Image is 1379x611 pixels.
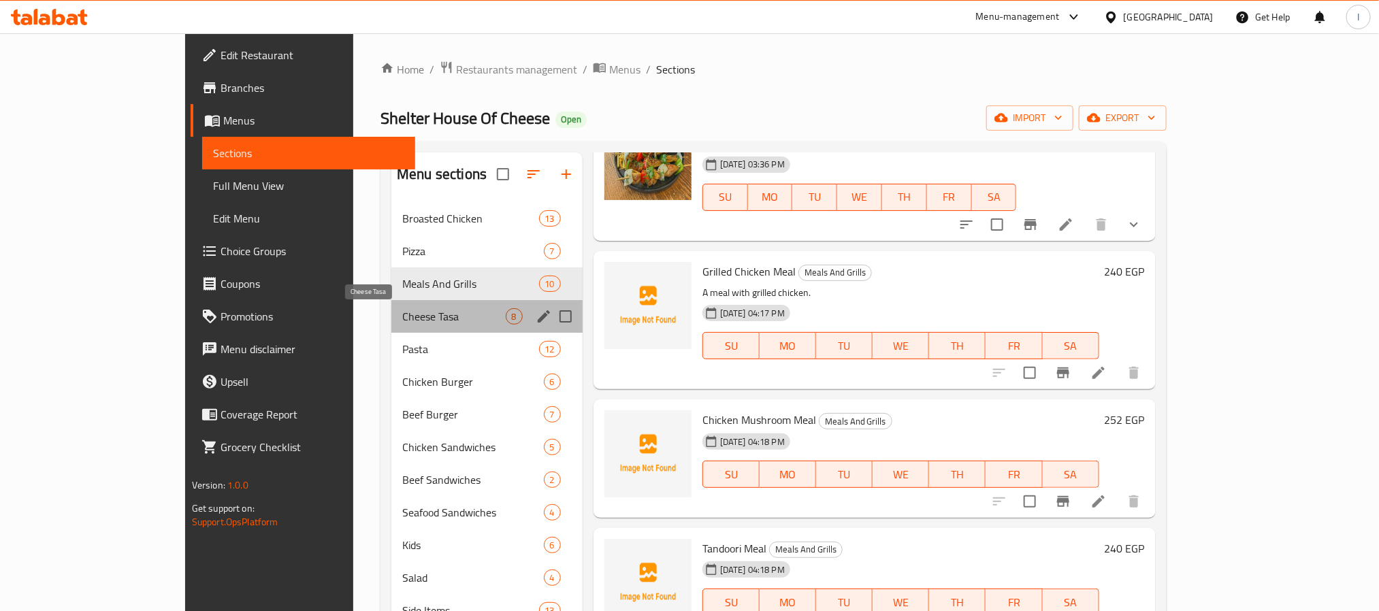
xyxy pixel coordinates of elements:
button: sort-choices [950,208,983,241]
button: SU [702,184,748,211]
button: SA [972,184,1017,211]
span: Cheese Tasa [402,308,505,325]
button: show more [1118,208,1150,241]
a: Support.OpsPlatform [192,513,278,531]
span: Restaurants management [456,61,577,78]
button: MO [760,332,816,359]
span: Pizza [402,243,543,259]
img: Grilled Chicken Meal [604,262,692,349]
span: Choice Groups [221,243,404,259]
nav: breadcrumb [380,61,1167,78]
button: export [1079,105,1167,131]
span: WE [878,336,924,356]
svg: Show Choices [1126,216,1142,233]
button: Add section [550,158,583,191]
button: Branch-specific-item [1047,357,1080,389]
span: TH [888,187,922,207]
span: WE [878,465,924,484]
span: export [1090,110,1156,127]
span: SA [1048,465,1094,484]
span: [DATE] 03:36 PM [715,158,790,171]
a: Edit menu item [1090,493,1107,510]
button: edit [534,306,554,327]
span: Pasta [402,341,538,357]
span: MO [753,187,788,207]
a: Menus [593,61,640,78]
span: 8 [506,310,522,323]
span: TH [935,465,980,484]
span: Broasted Chicken [402,210,538,227]
div: items [544,243,561,259]
span: Meals And Grills [799,265,871,280]
button: SA [1043,461,1099,488]
span: Grocery Checklist [221,439,404,455]
div: items [506,308,523,325]
div: items [539,210,561,227]
span: 1.0.0 [228,476,249,494]
span: import [997,110,1062,127]
div: Pasta12 [391,333,583,365]
span: 6 [545,539,560,552]
a: Edit menu item [1058,216,1074,233]
div: items [539,276,561,292]
div: Meals And Grills [769,542,843,558]
span: SU [709,187,743,207]
span: Sections [213,145,404,161]
span: TU [822,465,867,484]
div: items [544,537,561,553]
div: Pizza7 [391,235,583,267]
button: TH [882,184,927,211]
div: Beef Sandwiches [402,472,543,488]
button: WE [873,332,929,359]
div: items [544,472,561,488]
button: SU [702,461,760,488]
div: Chicken Burger6 [391,365,583,398]
span: Edit Restaurant [221,47,404,63]
span: SU [709,465,754,484]
h6: 240 EGP [1105,262,1145,281]
div: items [544,374,561,390]
span: Menus [223,112,404,129]
button: TU [816,461,873,488]
div: items [539,341,561,357]
button: Branch-specific-item [1047,485,1080,518]
div: Meals And Grills [798,265,872,281]
button: WE [873,461,929,488]
a: Menus [191,104,415,137]
a: Promotions [191,300,415,333]
div: Chicken Sandwiches [402,439,543,455]
span: 7 [545,245,560,258]
span: FR [932,187,967,207]
span: MO [765,465,811,484]
div: Kids [402,537,543,553]
span: Select to update [983,210,1011,239]
span: Chicken Mushroom Meal [702,410,816,430]
span: SA [1048,336,1094,356]
div: items [544,504,561,521]
span: Coverage Report [221,406,404,423]
button: delete [1085,208,1118,241]
span: 10 [540,278,560,291]
span: 7 [545,408,560,421]
span: Open [555,114,587,125]
span: Select all sections [489,160,517,188]
div: Kids6 [391,529,583,561]
span: Sections [656,61,695,78]
div: items [544,406,561,423]
a: Edit Restaurant [191,39,415,71]
div: Cheese Tasa8edit [391,300,583,333]
span: Beef Burger [402,406,543,423]
span: SU [709,336,754,356]
div: Salad4 [391,561,583,594]
div: Chicken Burger [402,374,543,390]
button: SU [702,332,760,359]
button: SA [1043,332,1099,359]
span: Shelter House Of Cheese [380,103,550,133]
button: TU [792,184,837,211]
div: Beef Sandwiches2 [391,463,583,496]
span: Branches [221,80,404,96]
span: Get support on: [192,499,255,517]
